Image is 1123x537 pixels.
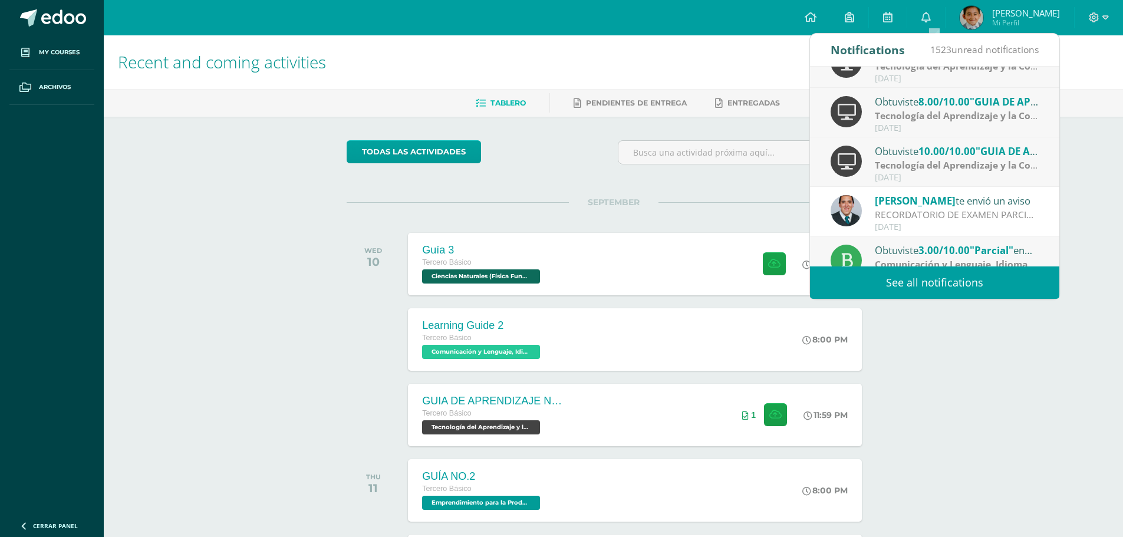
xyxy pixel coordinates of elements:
a: Pendientes de entrega [574,94,687,113]
div: THU [366,473,381,481]
span: Entregadas [727,98,780,107]
span: "Parcial" [970,243,1013,257]
span: [PERSON_NAME] [875,194,956,207]
span: Comunicación y Lenguaje, Idioma Extranjero Inglés 'D' [422,345,540,359]
a: See all notifications [810,266,1059,299]
div: Obtuviste en [875,143,1039,159]
div: Obtuviste en [875,94,1039,109]
div: 8:00 PM [802,485,848,496]
span: My courses [39,48,80,57]
div: [DATE] [875,74,1039,84]
span: Ciencias Naturales (Física Fundamental) 'D' [422,269,540,284]
span: 3.00/10.00 [918,243,970,257]
span: Tercero Básico [422,258,471,266]
input: Busca una actividad próxima aquí... [618,141,880,164]
a: Tablero [476,94,526,113]
div: Archivos entregados [742,410,756,420]
strong: Tecnología del Aprendizaje y la Comunicación (TIC) [875,159,1106,172]
span: Emprendimiento para la Productividad 'D' [422,496,540,510]
span: [PERSON_NAME] [992,7,1060,19]
a: todas las Actividades [347,140,481,163]
div: | Zona [875,109,1039,123]
strong: Comunicación y Lenguaje, Idioma Español [875,258,1066,271]
span: Recent and coming activities [118,51,326,73]
strong: Tecnología del Aprendizaje y la Comunicación (TIC) [875,60,1106,73]
span: Tercero Básico [422,334,471,342]
div: Obtuviste en [875,242,1039,258]
span: 8.00/10.00 [918,95,970,108]
span: "GUIA DE APRENDIZAJE NO 2" [970,95,1114,108]
img: 2306758994b507d40baaa54be1d4aa7e.png [831,195,862,226]
a: Archivos [9,70,94,105]
span: 10.00/10.00 [918,144,976,158]
span: Archivos [39,83,71,92]
div: WED [364,246,382,255]
div: 8:00 PM [802,259,848,269]
div: RECORDATORIO DE EXAMEN PARCIAL 10 DE SEPTIEMBRE: Buenas tardes Queridos estudiantes de III C y II... [875,208,1039,222]
div: 11 [366,481,381,495]
div: 11:59 PM [803,410,848,420]
span: 1523 [930,43,951,56]
span: unread notifications [930,43,1039,56]
div: GUÍA NO.2 [422,470,543,483]
span: Tablero [490,98,526,107]
span: Mi Perfil [992,18,1060,28]
div: [DATE] [875,123,1039,133]
a: Entregadas [715,94,780,113]
div: Guía 3 [422,244,543,256]
span: Pendientes de entrega [586,98,687,107]
div: [DATE] [875,173,1039,183]
span: Tercero Básico [422,409,471,417]
div: [DATE] [875,222,1039,232]
span: Tecnología del Aprendizaje y la Comunicación (TIC) 'D' [422,420,540,434]
span: SEPTEMBER [569,197,658,207]
strong: Tecnología del Aprendizaje y la Comunicación (TIC) [875,109,1106,122]
div: Notifications [831,34,905,66]
span: Cerrar panel [33,522,78,530]
span: 1 [751,410,756,420]
div: | Zona [875,60,1039,73]
div: 10 [364,255,382,269]
div: GUIA DE APRENDIZAJE NO 3 / VIDEO [422,395,564,407]
img: c208d1275ee3f53baae25696f9eb70da.png [960,6,983,29]
span: Tercero Básico [422,485,471,493]
span: "GUIA DE APRENDIZAJE NO 1" [976,144,1120,158]
div: 8:00 PM [802,334,848,345]
div: Learning Guide 2 [422,319,543,332]
div: | Zona [875,159,1039,172]
div: te envió un aviso [875,193,1039,208]
div: | Parcial [875,258,1039,271]
a: My courses [9,35,94,70]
